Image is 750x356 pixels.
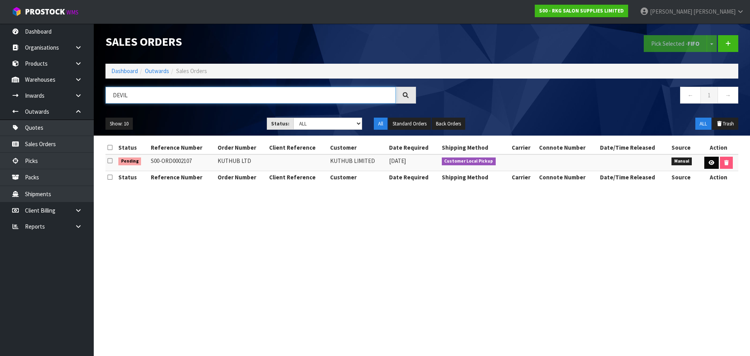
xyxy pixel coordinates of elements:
[598,171,670,184] th: Date/Time Released
[149,141,216,154] th: Reference Number
[693,8,736,15] span: [PERSON_NAME]
[216,171,267,184] th: Order Number
[670,141,699,154] th: Source
[118,157,141,165] span: Pending
[440,141,510,154] th: Shipping Method
[537,171,598,184] th: Connote Number
[267,141,328,154] th: Client Reference
[328,171,387,184] th: Customer
[700,87,718,104] a: 1
[598,141,670,154] th: Date/Time Released
[535,5,628,17] a: S00 - RKG SALON SUPPLIES LIMITED
[387,141,439,154] th: Date Required
[388,118,431,130] button: Standard Orders
[680,87,701,104] a: ←
[111,67,138,75] a: Dashboard
[432,118,465,130] button: Back Orders
[149,171,216,184] th: Reference Number
[537,141,598,154] th: Connote Number
[699,141,738,154] th: Action
[687,40,700,47] strong: FIFO
[105,87,396,104] input: Search sales orders
[389,157,406,165] span: [DATE]
[149,154,216,171] td: S00-ORD0002107
[328,141,387,154] th: Customer
[105,35,416,48] h1: Sales Orders
[440,171,510,184] th: Shipping Method
[12,7,21,16] img: cube-alt.png
[267,171,328,184] th: Client Reference
[66,9,79,16] small: WMS
[539,7,624,14] strong: S00 - RKG SALON SUPPLIES LIMITED
[644,35,707,52] button: Pick Selected -FIFO
[25,7,65,17] span: ProStock
[442,157,496,165] span: Customer Local Pickup
[510,171,537,184] th: Carrier
[699,171,738,184] th: Action
[695,118,711,130] button: ALL
[671,157,692,165] span: Manual
[116,141,149,154] th: Status
[271,120,289,127] strong: Status:
[176,67,207,75] span: Sales Orders
[216,141,267,154] th: Order Number
[670,171,699,184] th: Source
[216,154,267,171] td: KUTHUB LTD
[712,118,738,130] button: Trash
[145,67,169,75] a: Outwards
[428,87,738,106] nav: Page navigation
[387,171,439,184] th: Date Required
[718,87,738,104] a: →
[328,154,387,171] td: KUTHUB LIMITED
[650,8,692,15] span: [PERSON_NAME]
[374,118,387,130] button: All
[116,171,149,184] th: Status
[510,141,537,154] th: Carrier
[105,118,133,130] button: Show: 10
